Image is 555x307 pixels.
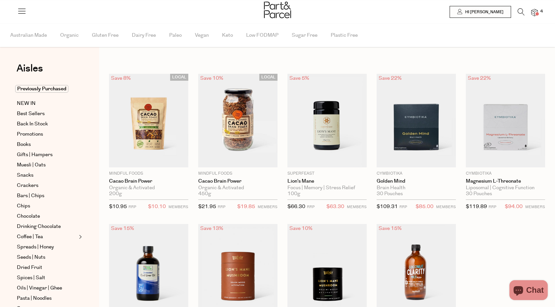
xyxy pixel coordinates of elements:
[198,171,277,177] p: Mindful Foods
[17,253,77,261] a: Seeds | Nuts
[17,85,77,93] a: Previously Purchased
[17,212,77,220] a: Chocolate
[17,100,36,108] span: NEW IN
[466,74,545,167] img: Magnesium L-Threonate
[92,24,119,47] span: Gluten Free
[17,141,77,149] a: Books
[326,202,344,211] span: $63.30
[109,203,127,210] span: $10.95
[109,185,188,191] div: Organic & Activated
[17,192,44,200] span: Bars | Chips
[60,24,79,47] span: Organic
[17,151,53,159] span: Gifts | Hampers
[17,130,77,138] a: Promotions
[264,2,291,18] img: Part&Parcel
[287,224,314,233] div: Save 10%
[258,204,277,209] small: MEMBERS
[507,280,550,302] inbox-online-store-chat: Shopify online store chat
[287,185,367,191] div: Focus | Memory | Stress Relief
[347,204,367,209] small: MEMBERS
[287,191,300,197] span: 100g
[17,274,77,282] a: Spices | Salt
[15,85,68,93] span: Previously Purchased
[505,202,523,211] span: $94.00
[450,6,511,18] a: Hi [PERSON_NAME]
[466,74,493,83] div: Save 22%
[17,284,62,292] span: Oils | Vinegar | Ghee
[109,171,188,177] p: Mindful Foods
[17,192,77,200] a: Bars | Chips
[377,191,403,197] span: 30 Pouches
[222,24,233,47] span: Keto
[17,171,77,179] a: Snacks
[198,74,225,83] div: Save 10%
[17,120,48,128] span: Back In Stock
[307,204,314,209] small: RRP
[466,171,545,177] p: Cymbiotika
[377,185,456,191] div: Brain Health
[287,74,367,167] img: Lion's Mane
[17,264,77,272] a: Dried Fruit
[377,178,456,184] a: Golden Mind
[377,171,456,177] p: Cymbiotika
[132,24,156,47] span: Dairy Free
[168,204,188,209] small: MEMBERS
[538,9,544,15] span: 4
[198,185,277,191] div: Organic & Activated
[17,223,61,231] span: Drinking Chocolate
[416,202,433,211] span: $85.00
[198,178,277,184] a: Cacao Brain Power
[466,191,492,197] span: 30 Pouches
[377,74,456,167] img: Golden Mind
[17,151,77,159] a: Gifts | Hampers
[17,161,46,169] span: Muesli | Oats
[287,203,305,210] span: $66.30
[17,120,77,128] a: Back In Stock
[246,24,278,47] span: Low FODMAP
[169,24,182,47] span: Paleo
[129,204,136,209] small: RRP
[198,224,225,233] div: Save 13%
[489,204,496,209] small: RRP
[17,110,77,118] a: Best Sellers
[17,61,43,76] span: Aisles
[148,202,166,211] span: $10.10
[287,178,367,184] a: Lion's Mane
[198,74,277,167] img: Cacao Brain Power
[109,74,133,83] div: Save 8%
[17,202,30,210] span: Chips
[198,203,216,210] span: $21.95
[292,24,317,47] span: Sugar Free
[17,223,77,231] a: Drinking Chocolate
[17,294,52,302] span: Pasta | Noodles
[399,204,407,209] small: RRP
[170,74,188,81] span: LOCAL
[17,171,33,179] span: Snacks
[218,204,225,209] small: RRP
[331,24,358,47] span: Plastic Free
[17,294,77,302] a: Pasta | Noodles
[17,202,77,210] a: Chips
[466,178,545,184] a: Magnesium L-Threonate
[17,284,77,292] a: Oils | Vinegar | Ghee
[436,204,456,209] small: MEMBERS
[109,74,188,167] img: Cacao Brain Power
[17,233,77,241] a: Coffee | Tea
[531,9,538,16] a: 4
[287,171,367,177] p: SuperFeast
[466,203,487,210] span: $119.89
[377,203,398,210] span: $109.31
[17,243,54,251] span: Spreads | Honey
[377,224,404,233] div: Save 15%
[17,130,43,138] span: Promotions
[17,253,45,261] span: Seeds | Nuts
[237,202,255,211] span: $19.85
[17,212,40,220] span: Chocolate
[17,161,77,169] a: Muesli | Oats
[195,24,209,47] span: Vegan
[287,74,311,83] div: Save 5%
[77,233,82,241] button: Expand/Collapse Coffee | Tea
[377,74,404,83] div: Save 22%
[10,24,47,47] span: Australian Made
[109,224,136,233] div: Save 15%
